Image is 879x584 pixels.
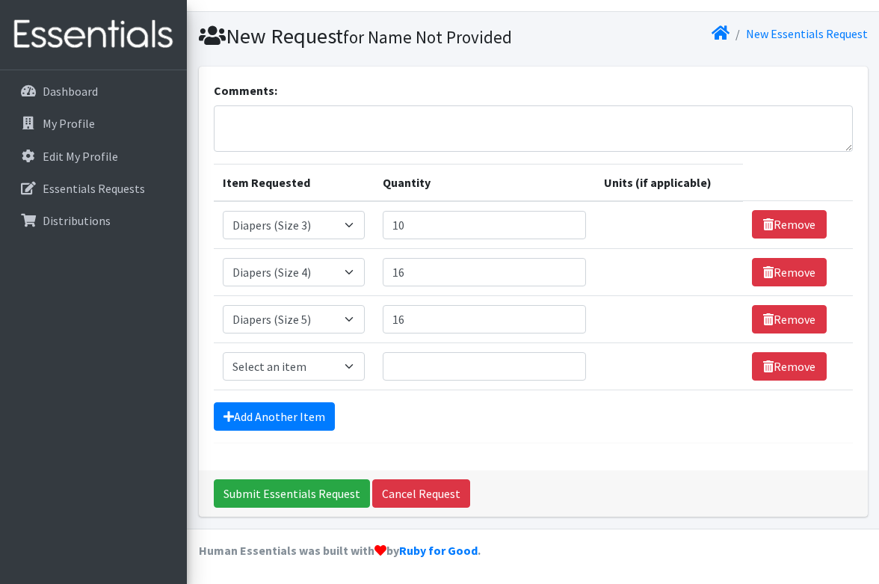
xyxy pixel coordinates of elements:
th: Quantity [374,164,595,201]
a: New Essentials Request [746,26,868,41]
a: Remove [752,258,827,286]
input: Submit Essentials Request [214,479,370,508]
a: Ruby for Good [399,543,478,558]
a: Add Another Item [214,402,335,431]
p: Distributions [43,213,111,228]
strong: Human Essentials was built with by . [199,543,481,558]
a: Distributions [6,206,181,236]
a: Edit My Profile [6,141,181,171]
a: Remove [752,210,827,239]
p: Dashboard [43,84,98,99]
h1: New Request [199,23,528,49]
img: HumanEssentials [6,10,181,60]
a: My Profile [6,108,181,138]
a: Remove [752,305,827,334]
a: Cancel Request [372,479,470,508]
a: Essentials Requests [6,173,181,203]
a: Dashboard [6,76,181,106]
p: Essentials Requests [43,181,145,196]
th: Units (if applicable) [595,164,743,201]
label: Comments: [214,82,277,99]
p: My Profile [43,116,95,131]
small: for Name Not Provided [343,26,512,48]
a: Remove [752,352,827,381]
th: Item Requested [214,164,374,201]
p: Edit My Profile [43,149,118,164]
